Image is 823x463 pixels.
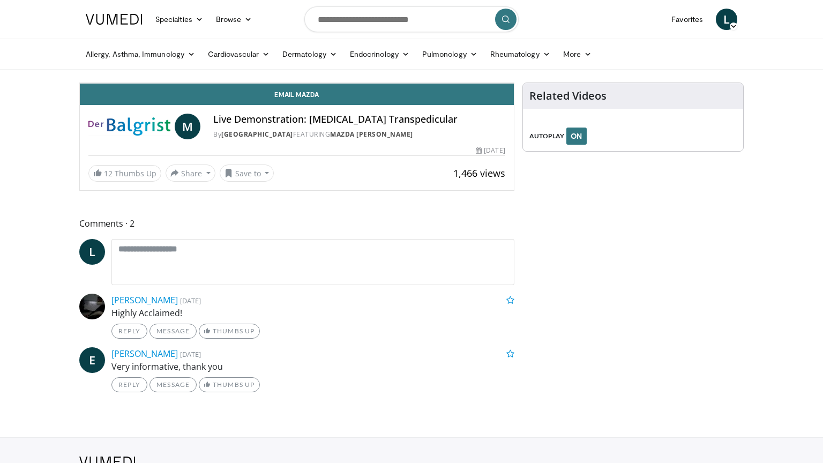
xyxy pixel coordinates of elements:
[529,131,564,141] span: AUTOPLAY
[221,130,293,139] a: [GEOGRAPHIC_DATA]
[199,377,259,392] a: Thumbs Up
[111,360,514,373] p: Very informative, thank you
[276,43,343,65] a: Dermatology
[79,216,514,230] span: Comments 2
[79,294,105,319] img: Avatar
[220,165,274,182] button: Save to
[104,168,113,178] span: 12
[557,43,598,65] a: More
[416,43,484,65] a: Pulmonology
[88,165,161,182] a: 12 Thumbs Up
[199,324,259,339] a: Thumbs Up
[453,167,505,180] span: 1,466 views
[149,9,210,30] a: Specialties
[566,128,587,145] button: ON
[330,130,413,139] a: Mazda [PERSON_NAME]
[201,43,276,65] a: Cardiovascular
[80,83,514,84] video-js: Video Player
[716,9,737,30] a: L
[79,347,105,373] a: E
[111,348,178,360] a: [PERSON_NAME]
[213,114,505,125] h4: Live Demonstration: [MEDICAL_DATA] Transpedicular
[180,349,201,359] small: [DATE]
[529,89,607,102] h4: Related Videos
[210,9,259,30] a: Browse
[111,324,147,339] a: Reply
[166,165,215,182] button: Share
[665,9,709,30] a: Favorites
[476,146,505,155] div: [DATE]
[111,307,514,319] p: Highly Acclaimed!
[111,377,147,392] a: Reply
[180,296,201,305] small: [DATE]
[343,43,416,65] a: Endocrinology
[88,114,170,139] img: Balgrist University Hospital
[149,377,197,392] a: Message
[79,43,201,65] a: Allergy, Asthma, Immunology
[80,84,514,105] a: Email Mazda
[304,6,519,32] input: Search topics, interventions
[213,130,505,139] div: By FEATURING
[79,239,105,265] a: L
[175,114,200,139] a: M
[86,14,143,25] img: VuMedi Logo
[149,324,197,339] a: Message
[111,294,178,306] a: [PERSON_NAME]
[484,43,557,65] a: Rheumatology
